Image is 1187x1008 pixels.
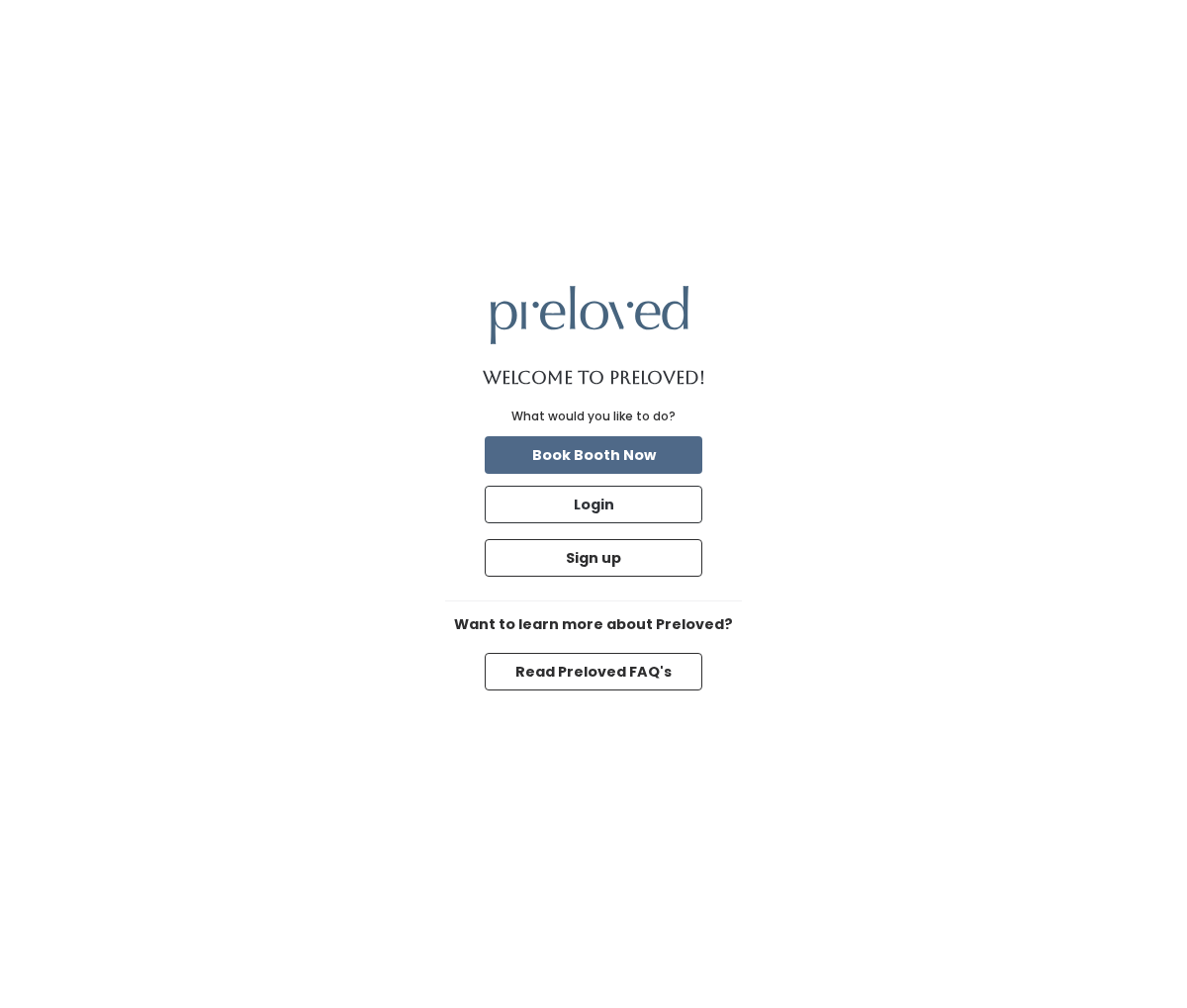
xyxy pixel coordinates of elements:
[511,408,676,425] div: What would you like to do?
[485,539,702,577] button: Sign up
[481,482,706,527] a: Login
[483,368,705,388] h1: Welcome to Preloved!
[491,286,688,344] img: preloved logo
[485,486,702,523] button: Login
[485,436,702,474] button: Book Booth Now
[485,653,702,690] button: Read Preloved FAQ's
[445,617,742,633] h6: Want to learn more about Preloved?
[481,535,706,581] a: Sign up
